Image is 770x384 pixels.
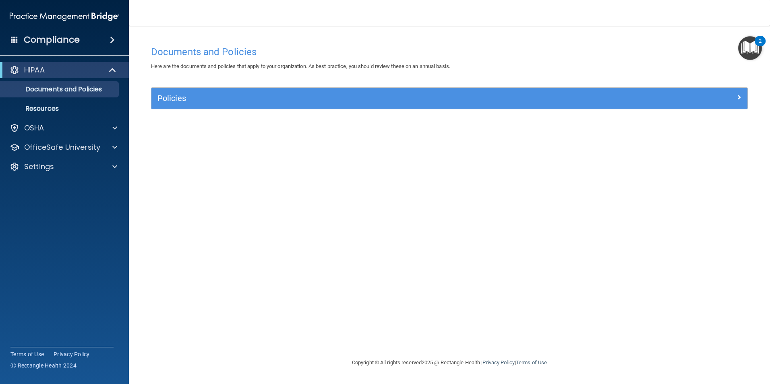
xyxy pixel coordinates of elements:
[10,162,117,171] a: Settings
[24,34,80,45] h4: Compliance
[10,123,117,133] a: OSHA
[151,47,748,57] h4: Documents and Policies
[10,361,77,370] span: Ⓒ Rectangle Health 2024
[151,63,450,69] span: Here are the documents and policies that apply to your organization. As best practice, you should...
[5,105,115,113] p: Resources
[631,327,760,359] iframe: Drift Widget Chat Controller
[10,65,117,75] a: HIPAA
[24,142,100,152] p: OfficeSafe University
[738,36,762,60] button: Open Resource Center, 2 new notifications
[157,92,741,105] a: Policies
[10,8,119,25] img: PMB logo
[54,350,90,358] a: Privacy Policy
[5,85,115,93] p: Documents and Policies
[157,94,592,103] h5: Policies
[10,350,44,358] a: Terms of Use
[482,359,514,365] a: Privacy Policy
[759,41,762,52] div: 2
[24,162,54,171] p: Settings
[302,350,596,376] div: Copyright © All rights reserved 2025 @ Rectangle Health | |
[516,359,547,365] a: Terms of Use
[24,123,44,133] p: OSHA
[10,142,117,152] a: OfficeSafe University
[24,65,45,75] p: HIPAA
